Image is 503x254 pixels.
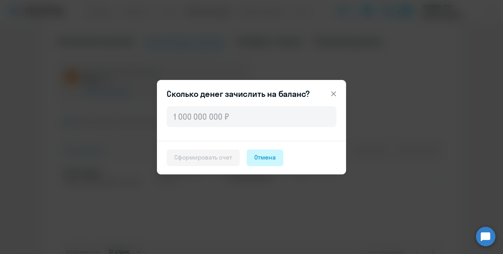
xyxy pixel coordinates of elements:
button: Сформировать счет [167,149,240,166]
header: Сколько денег зачислить на баланс? [157,88,346,99]
div: Сформировать счет [174,153,232,162]
button: Отмена [247,149,283,166]
input: 1 000 000 000 ₽ [167,106,336,127]
div: Отмена [254,153,276,162]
